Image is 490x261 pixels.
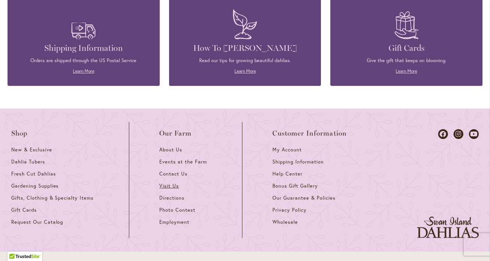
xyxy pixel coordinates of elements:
span: Bonus Gift Gallery [272,183,318,189]
p: Read our tips for growing beautiful dahlias. [180,57,310,64]
a: Dahlias on Facebook [438,129,448,139]
h4: How To [PERSON_NAME] [180,43,310,53]
span: Privacy Policy [272,207,307,213]
span: My Account [272,147,302,153]
span: Shop [11,130,28,137]
a: Learn More [73,68,94,74]
span: Gardening Supplies [11,183,59,189]
span: Dahlia Tubers [11,159,45,165]
span: Our Guarantee & Policies [272,195,335,201]
a: Dahlias on Instagram [454,129,463,139]
span: Help Center [272,171,302,177]
h4: Gift Cards [342,43,471,53]
span: Gifts, Clothing & Specialty Items [11,195,94,201]
p: Give the gift that keeps on blooming. [342,57,471,64]
span: Our Farm [159,130,192,137]
p: Orders are shipped through the US Postal Service [19,57,148,64]
a: Dahlias on Youtube [469,129,479,139]
span: New & Exclusive [11,147,52,153]
a: Learn More [396,68,417,74]
span: Fresh Cut Dahlias [11,171,56,177]
span: Events at the Farm [159,159,207,165]
span: Directions [159,195,185,201]
span: Wholesale [272,219,298,225]
span: Employment [159,219,189,225]
span: Customer Information [272,130,347,137]
span: Contact Us [159,171,188,177]
span: Visit Us [159,183,179,189]
h4: Shipping Information [19,43,148,53]
span: Photo Contest [159,207,195,213]
span: Gift Cards [11,207,37,213]
span: Shipping Information [272,159,324,165]
a: Learn More [234,68,256,74]
span: About Us [159,147,182,153]
span: Request Our Catalog [11,219,63,225]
